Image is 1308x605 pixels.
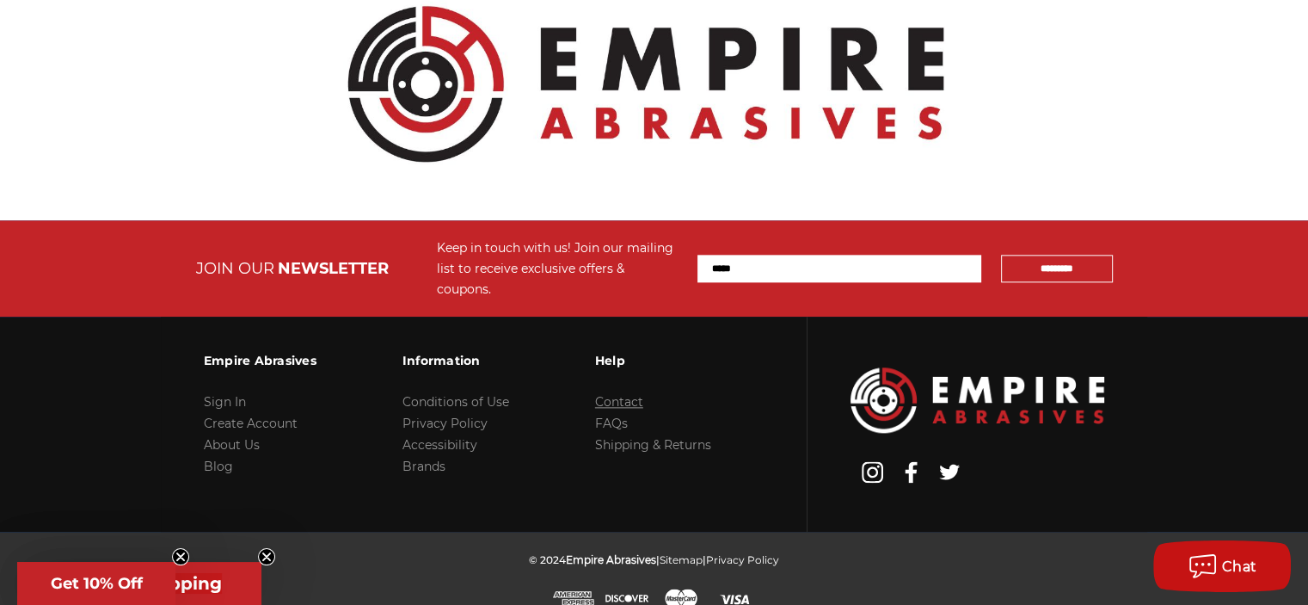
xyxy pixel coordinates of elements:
a: Sign In [204,394,246,410]
a: Privacy Policy [402,416,488,431]
button: Chat [1153,540,1291,592]
a: Contact [595,394,643,410]
a: Accessibility [402,437,477,453]
a: About Us [204,437,260,453]
p: © 2024 | | [529,549,779,571]
span: Get 10% Off [51,574,143,593]
a: Shipping & Returns [595,437,711,453]
a: FAQs [595,416,628,431]
div: Get 10% OffClose teaser [17,562,175,605]
a: Create Account [204,416,298,431]
button: Close teaser [172,548,189,565]
span: JOIN OUR [196,259,274,278]
h3: Information [402,343,509,379]
div: Keep in touch with us! Join our mailing list to receive exclusive offers & coupons. [437,238,680,299]
button: Close teaser [258,548,275,565]
span: NEWSLETTER [278,259,389,278]
div: Get Free ShippingClose teaser [17,562,261,605]
span: Chat [1222,559,1257,575]
span: Empire Abrasives [566,553,656,566]
a: Conditions of Use [402,394,509,410]
a: Brands [402,459,445,474]
a: Privacy Policy [706,553,779,566]
a: Blog [204,459,233,474]
img: Empire Abrasives Logo Image [851,367,1104,433]
a: Sitemap [660,553,703,566]
h3: Empire Abrasives [204,343,316,379]
h3: Help [595,343,711,379]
